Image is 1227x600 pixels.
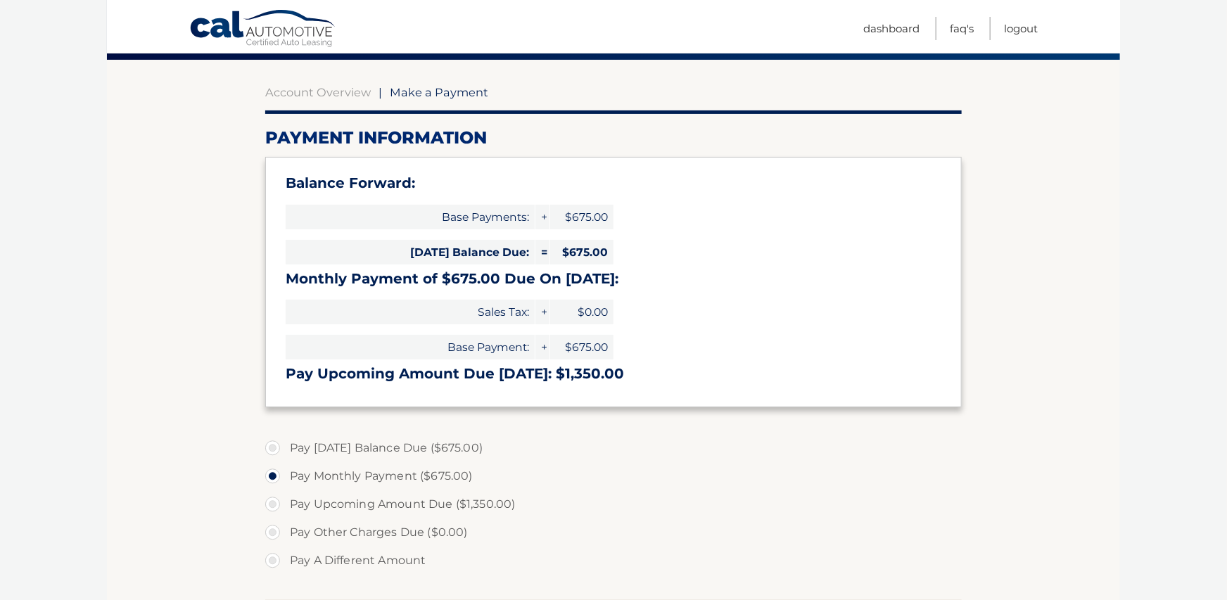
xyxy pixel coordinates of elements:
[1004,17,1038,40] a: Logout
[950,17,974,40] a: FAQ's
[535,300,549,324] span: +
[535,205,549,229] span: +
[286,365,941,383] h3: Pay Upcoming Amount Due [DATE]: $1,350.00
[863,17,920,40] a: Dashboard
[286,240,535,264] span: [DATE] Balance Due:
[286,335,535,359] span: Base Payment:
[265,434,962,462] label: Pay [DATE] Balance Due ($675.00)
[550,205,613,229] span: $675.00
[286,270,941,288] h3: Monthly Payment of $675.00 Due On [DATE]:
[379,85,382,99] span: |
[189,9,337,50] a: Cal Automotive
[265,85,371,99] a: Account Overview
[286,300,535,324] span: Sales Tax:
[265,490,962,518] label: Pay Upcoming Amount Due ($1,350.00)
[550,300,613,324] span: $0.00
[286,205,535,229] span: Base Payments:
[550,240,613,264] span: $675.00
[286,174,941,192] h3: Balance Forward:
[265,127,962,148] h2: Payment Information
[265,547,962,575] label: Pay A Different Amount
[265,462,962,490] label: Pay Monthly Payment ($675.00)
[550,335,613,359] span: $675.00
[535,240,549,264] span: =
[535,335,549,359] span: +
[265,518,962,547] label: Pay Other Charges Due ($0.00)
[390,85,488,99] span: Make a Payment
